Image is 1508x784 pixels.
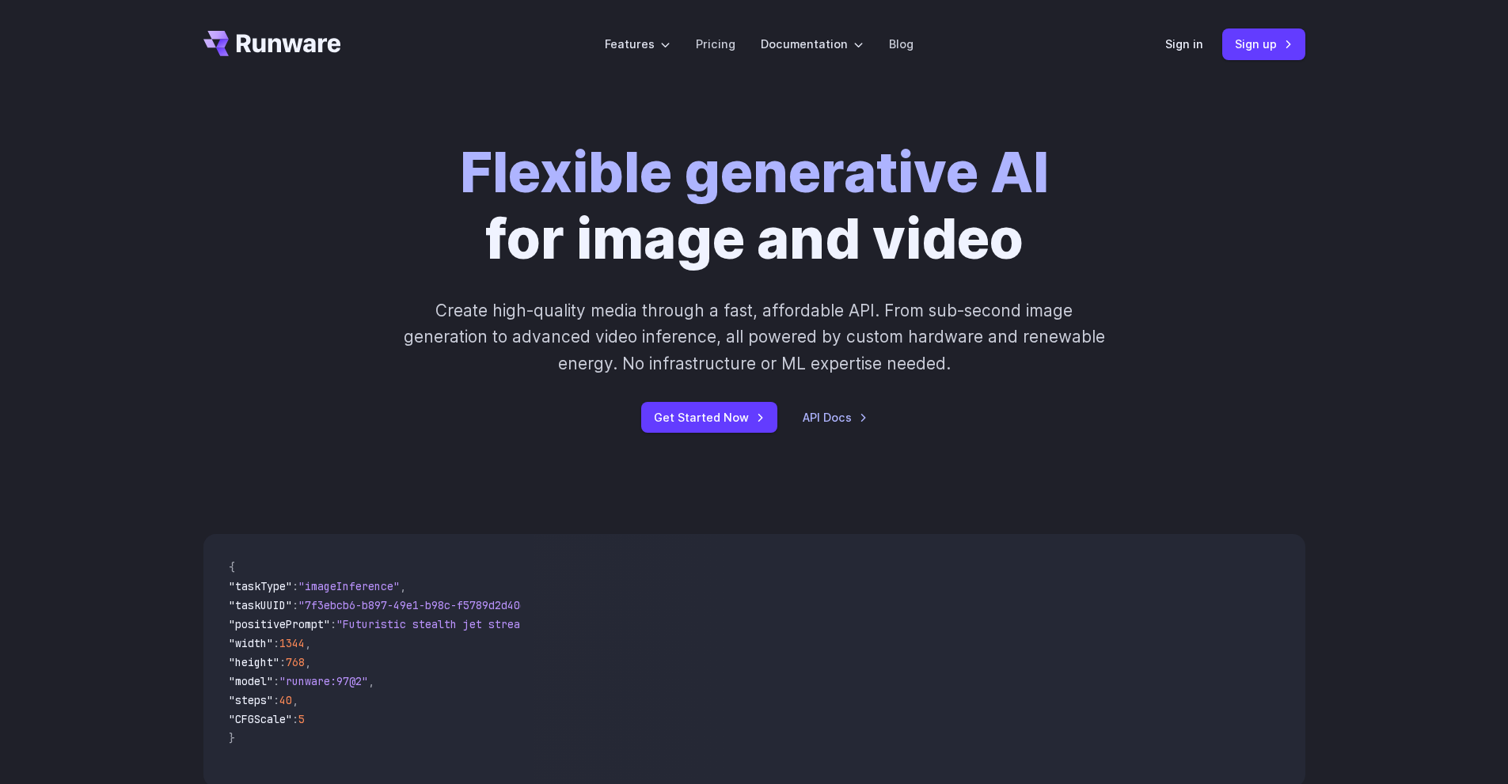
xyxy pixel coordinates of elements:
[368,674,374,688] span: ,
[273,636,279,650] span: :
[298,712,305,726] span: 5
[1165,35,1203,53] a: Sign in
[1222,28,1305,59] a: Sign up
[273,693,279,707] span: :
[229,712,292,726] span: "CFGScale"
[229,693,273,707] span: "steps"
[803,408,868,426] a: API Docs
[292,712,298,726] span: :
[273,674,279,688] span: :
[400,579,406,593] span: ,
[279,674,368,688] span: "runware:97@2"
[292,598,298,612] span: :
[279,693,292,707] span: 40
[605,35,670,53] label: Features
[229,636,273,650] span: "width"
[229,617,330,631] span: "positivePrompt"
[229,579,292,593] span: "taskType"
[203,31,341,56] a: Go to /
[279,636,305,650] span: 1344
[889,35,914,53] a: Blog
[460,139,1049,272] h1: for image and video
[305,655,311,669] span: ,
[460,138,1049,206] strong: Flexible generative AI
[229,674,273,688] span: "model"
[401,297,1107,377] p: Create high-quality media through a fast, affordable API. From sub-second image generation to adv...
[229,560,235,574] span: {
[298,579,400,593] span: "imageInference"
[641,402,777,433] a: Get Started Now
[696,35,735,53] a: Pricing
[229,731,235,745] span: }
[279,655,286,669] span: :
[286,655,305,669] span: 768
[305,636,311,650] span: ,
[292,693,298,707] span: ,
[330,617,336,631] span: :
[298,598,539,612] span: "7f3ebcb6-b897-49e1-b98c-f5789d2d40d7"
[229,598,292,612] span: "taskUUID"
[229,655,279,669] span: "height"
[761,35,864,53] label: Documentation
[292,579,298,593] span: :
[336,617,913,631] span: "Futuristic stealth jet streaking through a neon-lit cityscape with glowing purple exhaust"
